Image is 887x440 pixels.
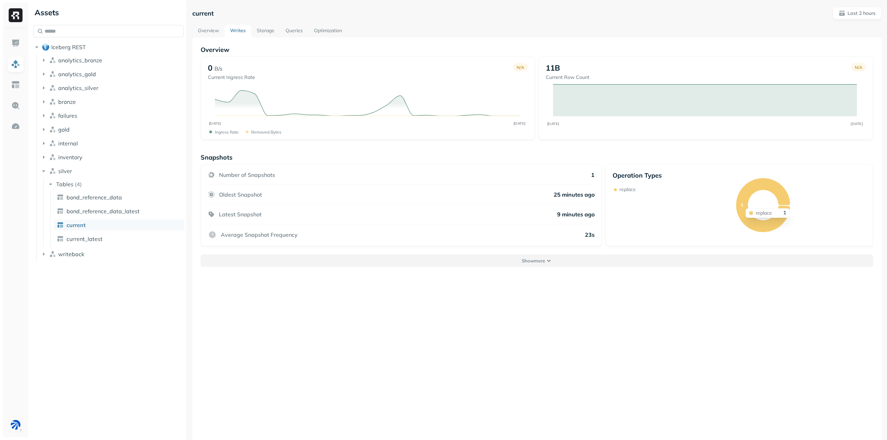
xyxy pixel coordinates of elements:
[848,10,876,17] p: Last 2 hours
[57,194,64,201] img: table
[49,126,56,133] img: namespace
[9,8,23,22] img: Ryft
[219,171,275,178] p: Number of Snapshots
[40,138,184,149] button: internal
[40,249,184,260] button: writeback
[11,420,20,430] img: BAM
[11,60,20,69] img: Assets
[11,39,20,48] img: Dashboard
[11,101,20,110] img: Query Explorer
[546,63,560,73] p: 11B
[308,25,348,37] a: Optimization
[833,7,881,19] button: Last 2 hours
[251,25,280,37] a: Storage
[208,63,212,73] p: 0
[58,112,77,119] span: failures
[208,74,255,81] p: Current Ingress Rate
[57,235,64,242] img: table
[33,42,184,53] button: Iceberg REST
[58,251,84,258] span: writeback
[513,121,525,126] tspan: [DATE]
[49,154,56,161] img: namespace
[192,9,214,17] p: current
[40,165,184,177] button: silver
[215,129,239,135] p: Ingress Rate
[54,219,185,231] a: current
[192,25,225,37] a: Overview
[58,168,72,174] span: silver
[554,191,595,198] p: 25 minutes ago
[58,140,78,147] span: internal
[219,211,262,218] p: Latest Snapshot
[855,65,862,70] p: N/A
[58,126,70,133] span: gold
[214,64,222,73] p: B/s
[58,98,76,105] span: bronze
[58,57,102,64] span: analytics_bronze
[280,25,308,37] a: Queries
[613,171,662,179] p: Operation Types
[557,211,595,218] p: 9 minutes ago
[851,122,863,126] tspan: [DATE]
[49,112,56,119] img: namespace
[54,206,185,217] a: bond_reference_data_latest
[741,202,744,207] text: 1
[209,121,221,126] tspan: [DATE]
[620,186,636,193] p: replace
[42,44,49,51] img: root
[49,168,56,174] img: namespace
[40,110,184,121] button: failures
[517,65,524,70] p: N/A
[67,208,140,215] span: bond_reference_data_latest
[57,222,64,228] img: table
[219,191,262,198] p: Oldest Snapshot
[591,171,595,178] p: 1
[547,122,559,126] tspan: [DATE]
[67,222,86,228] span: current
[67,194,122,201] span: bond_reference_data
[40,152,184,163] button: inventory
[54,192,185,203] a: bond_reference_data
[47,179,184,190] button: Tables(4)
[11,122,20,131] img: Optimization
[56,181,73,188] span: Tables
[58,84,98,91] span: analytics_silver
[221,231,298,238] p: Average Snapshot Frequency
[201,153,232,161] p: Snapshots
[49,251,56,258] img: namespace
[49,140,56,147] img: namespace
[51,44,86,51] span: Iceberg REST
[251,129,281,135] p: Removed bytes
[58,71,96,78] span: analytics_gold
[58,154,82,161] span: inventory
[54,233,185,244] a: current_latest
[522,258,545,264] p: Show more
[33,7,184,18] div: Assets
[40,55,184,66] button: analytics_bronze
[201,46,873,54] p: Overview
[49,84,56,91] img: namespace
[49,57,56,64] img: namespace
[11,80,20,89] img: Asset Explorer
[201,254,873,267] button: Showmore
[40,96,184,107] button: bronze
[585,231,595,238] p: 23s
[57,208,64,215] img: table
[546,74,589,81] p: Current Row Count
[75,181,82,188] p: ( 4 )
[49,98,56,105] img: namespace
[40,124,184,135] button: gold
[40,69,184,80] button: analytics_gold
[225,25,251,37] a: Writes
[67,235,103,242] span: current_latest
[40,82,184,93] button: analytics_silver
[49,71,56,78] img: namespace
